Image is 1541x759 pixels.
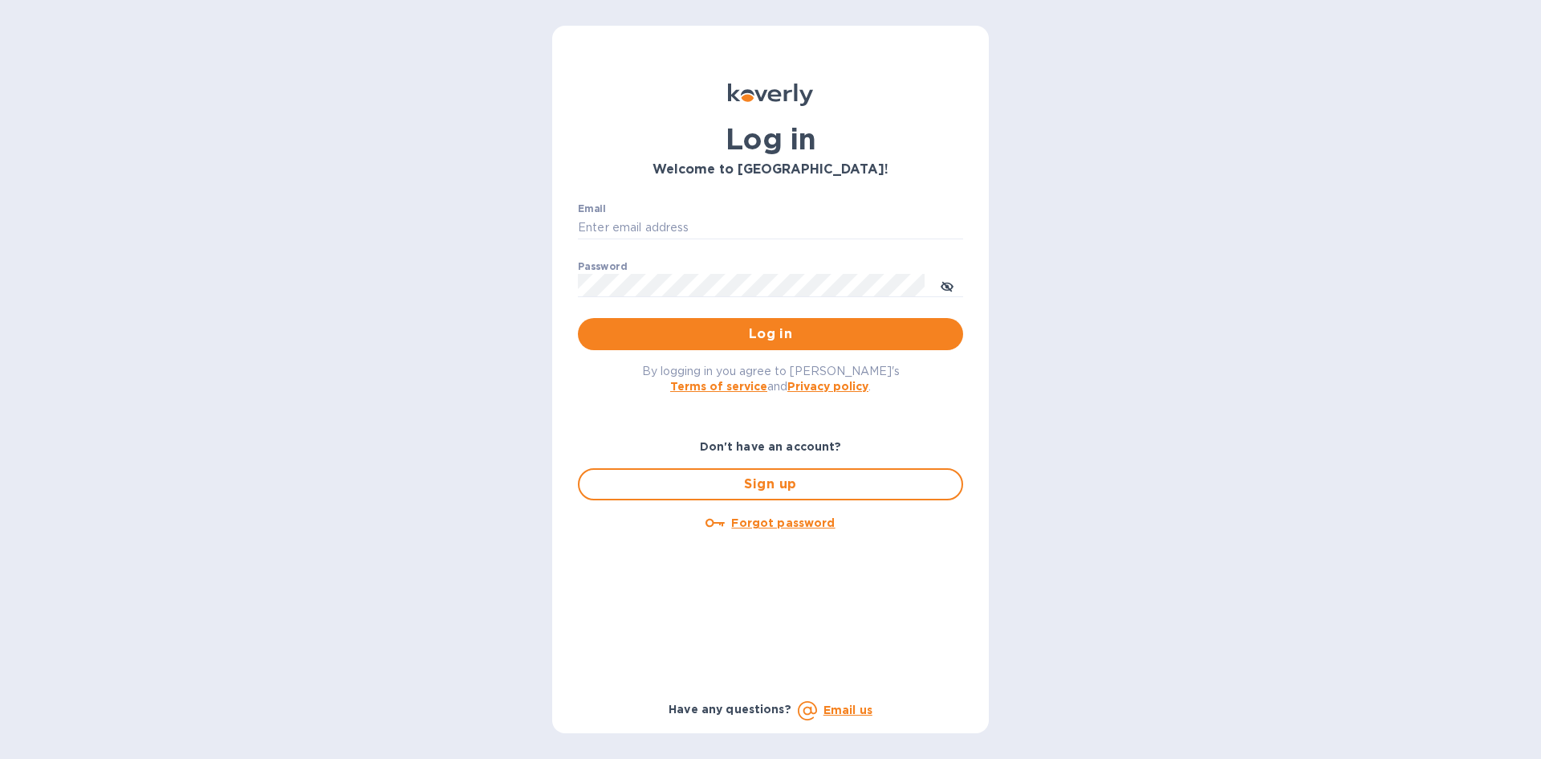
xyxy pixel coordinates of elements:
[578,262,627,271] label: Password
[669,703,791,716] b: Have any questions?
[591,324,950,344] span: Log in
[592,475,949,494] span: Sign up
[578,162,963,178] h3: Welcome to [GEOGRAPHIC_DATA]!
[731,516,835,529] u: Forgot password
[578,216,963,240] input: Enter email address
[642,365,900,393] span: By logging in you agree to [PERSON_NAME]'s and .
[670,380,767,393] a: Terms of service
[578,122,963,156] h1: Log in
[578,318,963,350] button: Log in
[728,84,813,106] img: Koverly
[787,380,868,393] a: Privacy policy
[578,204,606,214] label: Email
[700,440,842,453] b: Don't have an account?
[931,269,963,301] button: toggle password visibility
[578,468,963,500] button: Sign up
[823,704,872,716] a: Email us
